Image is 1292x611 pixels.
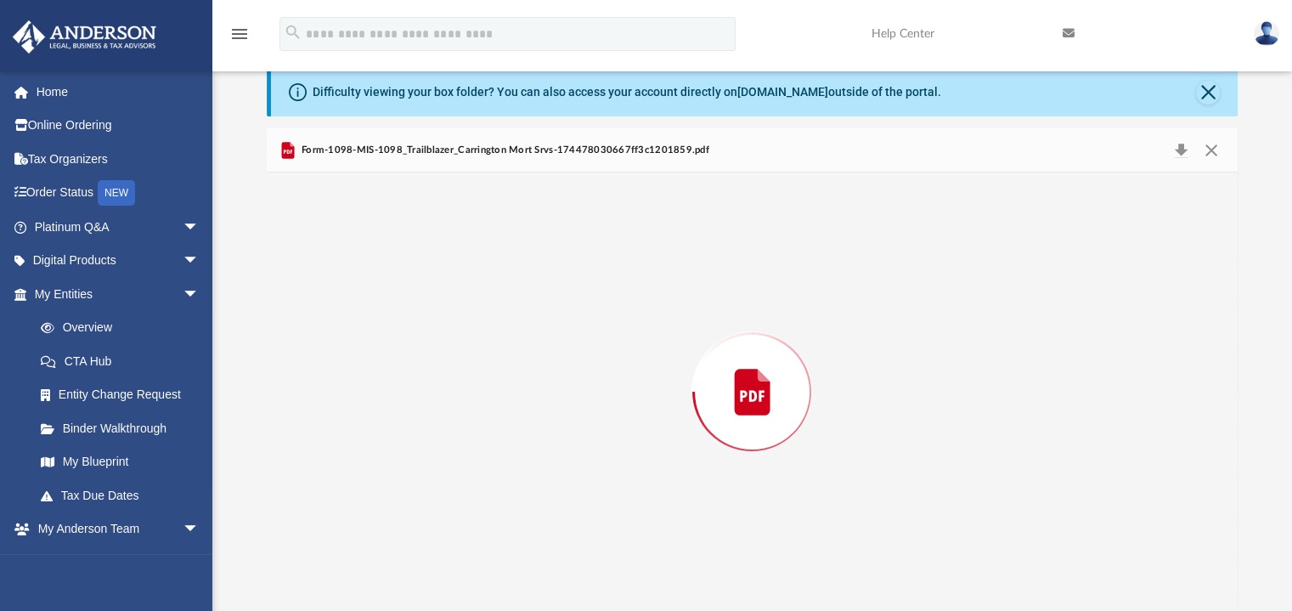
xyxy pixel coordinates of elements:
[24,478,225,512] a: Tax Due Dates
[12,244,225,278] a: Digital Productsarrow_drop_down
[284,23,302,42] i: search
[8,20,161,54] img: Anderson Advisors Platinum Portal
[12,512,217,546] a: My Anderson Teamarrow_drop_down
[298,143,709,158] span: Form-1098-MIS-1098_Trailblazer_Carrington Mort Srvs-174478030667ff3c1201859.pdf
[24,411,225,445] a: Binder Walkthrough
[12,75,225,109] a: Home
[183,277,217,312] span: arrow_drop_down
[1254,21,1279,46] img: User Pic
[313,83,941,101] div: Difficulty viewing your box folder? You can also access your account directly on outside of the p...
[183,512,217,547] span: arrow_drop_down
[98,180,135,206] div: NEW
[1166,139,1197,162] button: Download
[1196,81,1220,105] button: Close
[12,109,225,143] a: Online Ordering
[183,210,217,245] span: arrow_drop_down
[24,344,225,378] a: CTA Hub
[737,85,828,99] a: [DOMAIN_NAME]
[12,176,225,211] a: Order StatusNEW
[12,277,225,311] a: My Entitiesarrow_drop_down
[24,445,217,479] a: My Blueprint
[24,378,225,412] a: Entity Change Request
[183,244,217,279] span: arrow_drop_down
[12,142,225,176] a: Tax Organizers
[12,210,225,244] a: Platinum Q&Aarrow_drop_down
[24,311,225,345] a: Overview
[229,24,250,44] i: menu
[229,32,250,44] a: menu
[1196,139,1227,162] button: Close
[24,546,208,580] a: My Anderson Team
